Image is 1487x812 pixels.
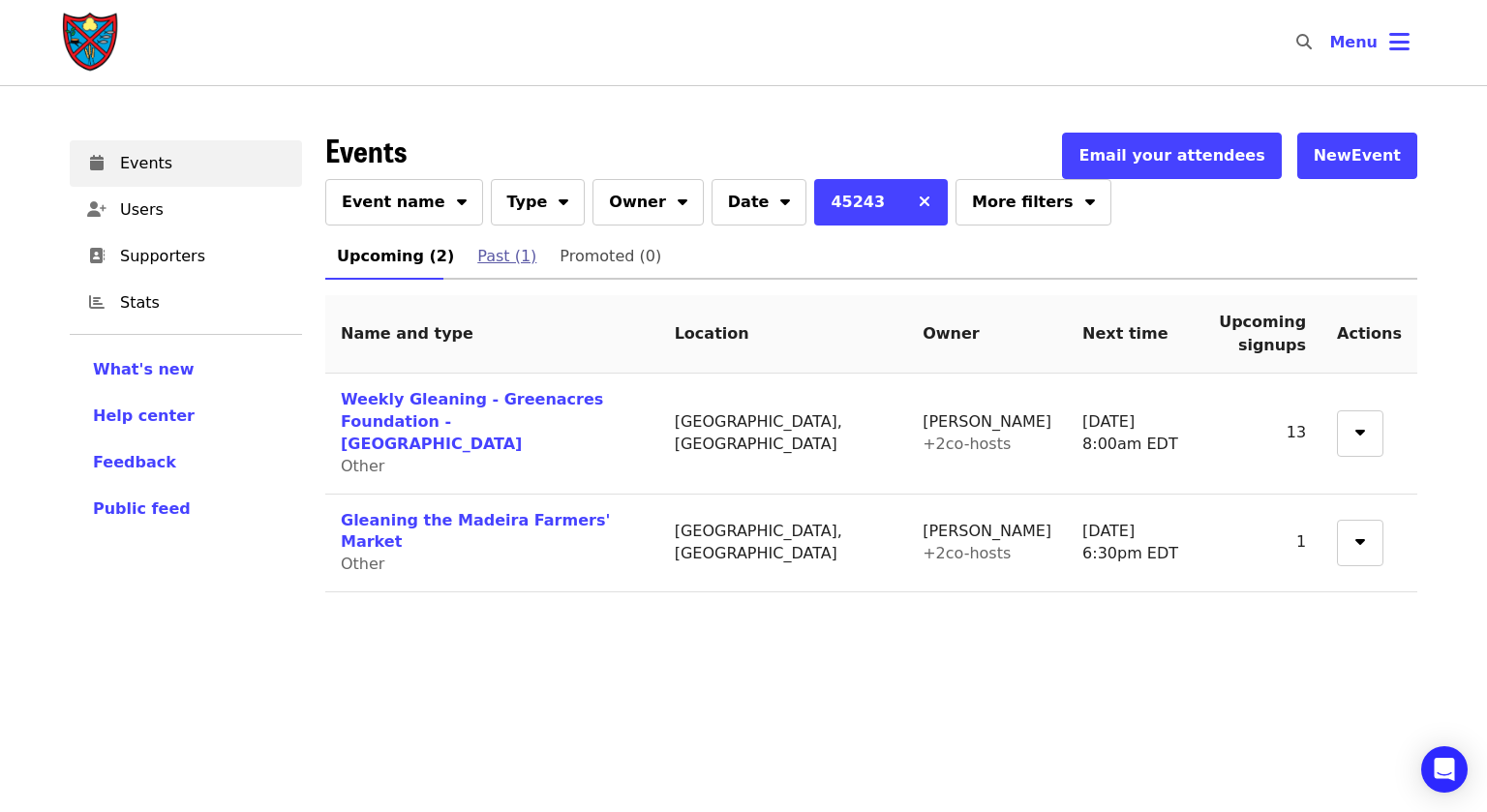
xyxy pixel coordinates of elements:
a: Upcoming (2) [325,233,466,280]
a: Supporters [70,233,302,280]
span: Upcoming (2) [337,243,454,270]
button: Feedback [93,451,176,474]
button: More filters [956,179,1110,226]
span: Users [120,198,287,222]
a: Users [70,187,302,233]
a: Past (1) [466,233,548,280]
a: Help center [93,405,279,428]
div: 13 [1219,422,1306,444]
td: [DATE] 6:30pm EDT [1067,495,1203,593]
i: sort-down icon [1355,420,1365,438]
span: Supporters [120,245,287,268]
th: Owner [907,295,1067,374]
button: Email your attendees [1062,133,1281,179]
i: sort-down icon [457,190,467,208]
span: Other [341,555,384,573]
div: [GEOGRAPHIC_DATA], [GEOGRAPHIC_DATA] [675,411,893,456]
td: [PERSON_NAME] [907,374,1067,495]
div: 1 [1219,531,1306,554]
i: search icon [1296,33,1312,51]
span: Upcoming signups [1219,313,1306,354]
span: Stats [120,291,287,315]
a: Gleaning the Madeira Farmers' Market [341,511,610,552]
i: chart-bar icon [89,293,105,312]
div: + 2 co-host s [923,543,1051,565]
td: [DATE] 8:00am EDT [1067,374,1203,495]
i: bars icon [1389,28,1410,56]
span: Type [507,191,548,214]
i: sort-down icon [678,190,687,208]
i: user-plus icon [87,200,106,219]
input: Search [1323,19,1339,66]
button: Date [712,179,807,226]
button: Event name [325,179,483,226]
i: calendar icon [90,154,104,172]
i: sort-down icon [559,190,568,208]
a: Weekly Gleaning - Greenacres Foundation - [GEOGRAPHIC_DATA] [341,390,603,453]
span: Owner [609,191,666,214]
span: Help center [93,406,195,425]
a: Promoted (0) [548,233,673,280]
span: Past (1) [477,243,536,270]
span: Menu [1329,33,1378,51]
span: Public feed [93,499,191,518]
span: Date [728,191,770,214]
div: [GEOGRAPHIC_DATA], [GEOGRAPHIC_DATA] [675,521,893,565]
span: More filters [972,191,1073,214]
span: Other [341,457,384,475]
button: Toggle account menu [1314,19,1425,66]
button: Type [491,179,586,226]
td: [PERSON_NAME] [907,495,1067,593]
div: + 2 co-host s [923,434,1051,456]
a: What's new [93,358,279,381]
div: Open Intercom Messenger [1421,746,1468,793]
th: Next time [1067,295,1203,374]
i: sort-down icon [1085,190,1095,208]
button: Owner [592,179,704,226]
img: Society of St. Andrew - Home [62,12,120,74]
i: sort-down icon [780,190,790,208]
a: Events [70,140,302,187]
th: Location [659,295,908,374]
button: 45243 [814,179,901,226]
span: What's new [93,360,195,378]
span: Events [120,152,287,175]
i: times icon [919,193,930,211]
i: address-book icon [89,247,105,265]
i: sort-down icon [1355,529,1365,548]
span: Events [325,127,407,172]
th: Actions [1321,295,1417,374]
button: NewEvent [1297,133,1417,179]
span: Promoted (0) [560,243,661,270]
th: Name and type [325,295,659,374]
span: Event name [342,191,445,214]
a: Stats [70,280,302,326]
a: Public feed [93,497,279,521]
